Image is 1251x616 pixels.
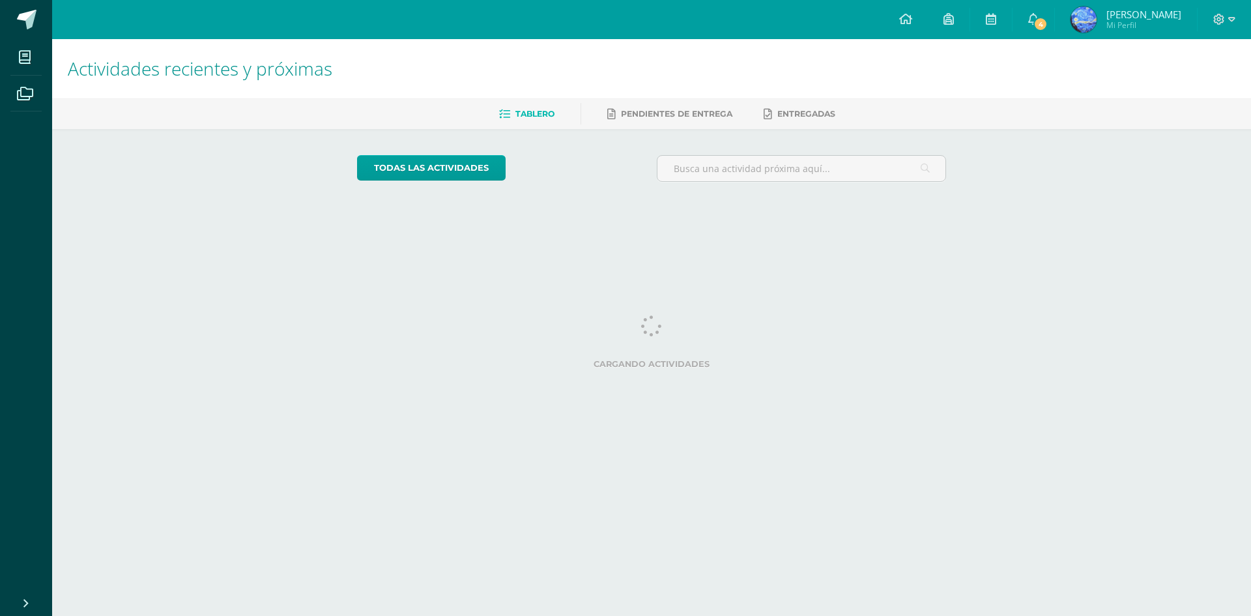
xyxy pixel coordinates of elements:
[657,156,946,181] input: Busca una actividad próxima aquí...
[68,56,332,81] span: Actividades recientes y próximas
[1033,17,1048,31] span: 4
[777,109,835,119] span: Entregadas
[607,104,732,125] a: Pendientes de entrega
[357,155,506,181] a: todas las Actividades
[621,109,732,119] span: Pendientes de entrega
[764,104,835,125] a: Entregadas
[1106,8,1181,21] span: [PERSON_NAME]
[499,104,554,125] a: Tablero
[1106,20,1181,31] span: Mi Perfil
[357,359,947,369] label: Cargando actividades
[1071,7,1097,33] img: 499db3e0ff4673b17387711684ae4e5c.png
[515,109,554,119] span: Tablero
